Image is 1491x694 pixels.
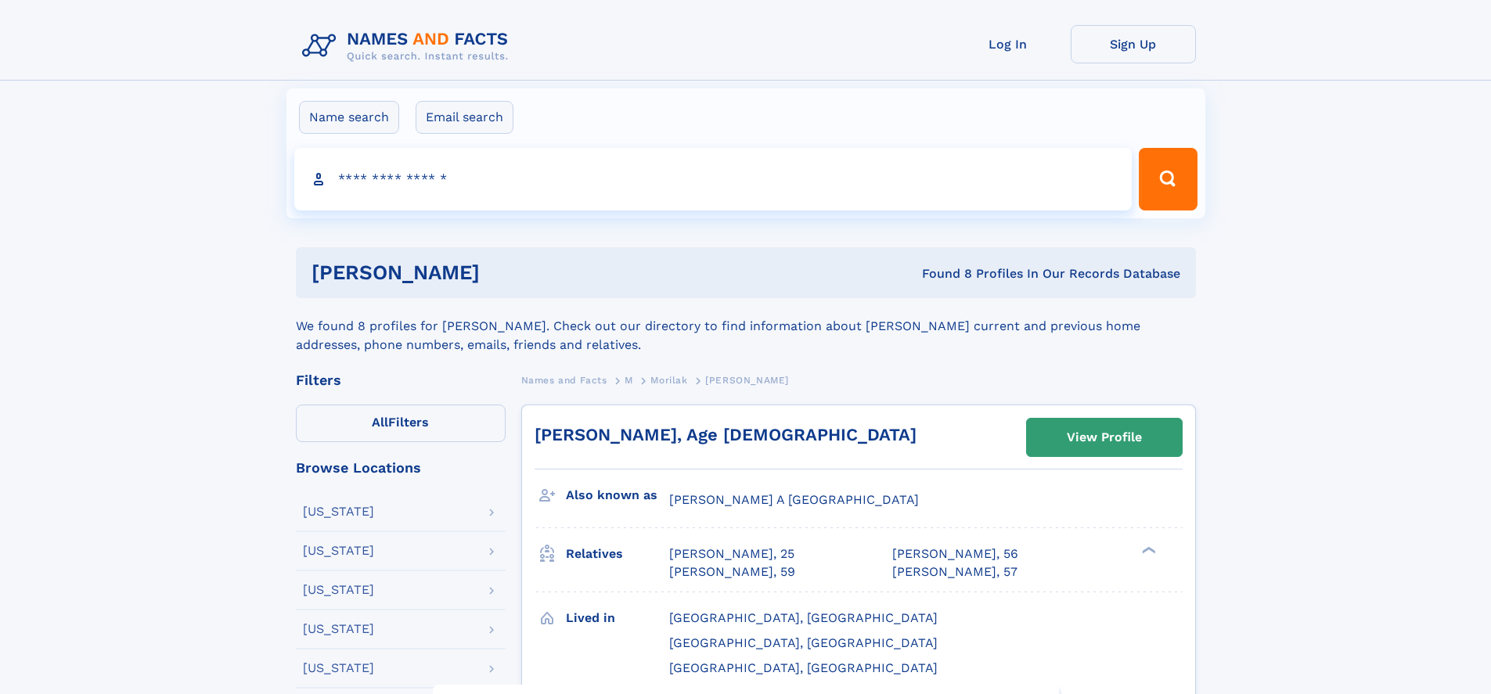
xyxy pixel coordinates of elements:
[296,25,521,67] img: Logo Names and Facts
[535,425,917,444] a: [PERSON_NAME], Age [DEMOGRAPHIC_DATA]
[299,101,399,134] label: Name search
[566,605,669,631] h3: Lived in
[303,623,374,635] div: [US_STATE]
[669,545,794,563] a: [PERSON_NAME], 25
[294,148,1133,210] input: search input
[1027,419,1182,456] a: View Profile
[296,405,506,442] label: Filters
[521,370,607,390] a: Names and Facts
[303,584,374,596] div: [US_STATE]
[312,263,701,282] h1: [PERSON_NAME]
[650,375,687,386] span: Morilak
[1139,148,1197,210] button: Search Button
[1138,545,1157,556] div: ❯
[669,492,919,507] span: [PERSON_NAME] A [GEOGRAPHIC_DATA]
[705,375,789,386] span: [PERSON_NAME]
[625,375,633,386] span: M
[372,415,388,430] span: All
[296,373,506,387] div: Filters
[1071,25,1196,63] a: Sign Up
[625,370,633,390] a: M
[303,505,374,518] div: [US_STATE]
[296,298,1196,354] div: We found 8 profiles for [PERSON_NAME]. Check out our directory to find information about [PERSON_...
[700,265,1180,282] div: Found 8 Profiles In Our Records Database
[296,461,506,475] div: Browse Locations
[303,545,374,557] div: [US_STATE]
[669,563,795,581] a: [PERSON_NAME], 59
[303,662,374,674] div: [US_STATE]
[416,101,513,134] label: Email search
[892,545,1018,563] a: [PERSON_NAME], 56
[669,635,938,650] span: [GEOGRAPHIC_DATA], [GEOGRAPHIC_DATA]
[566,482,669,509] h3: Also known as
[669,610,938,625] span: [GEOGRAPHIC_DATA], [GEOGRAPHIC_DATA]
[566,541,669,567] h3: Relatives
[650,370,687,390] a: Morilak
[892,563,1017,581] a: [PERSON_NAME], 57
[1067,419,1142,455] div: View Profile
[945,25,1071,63] a: Log In
[669,660,938,675] span: [GEOGRAPHIC_DATA], [GEOGRAPHIC_DATA]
